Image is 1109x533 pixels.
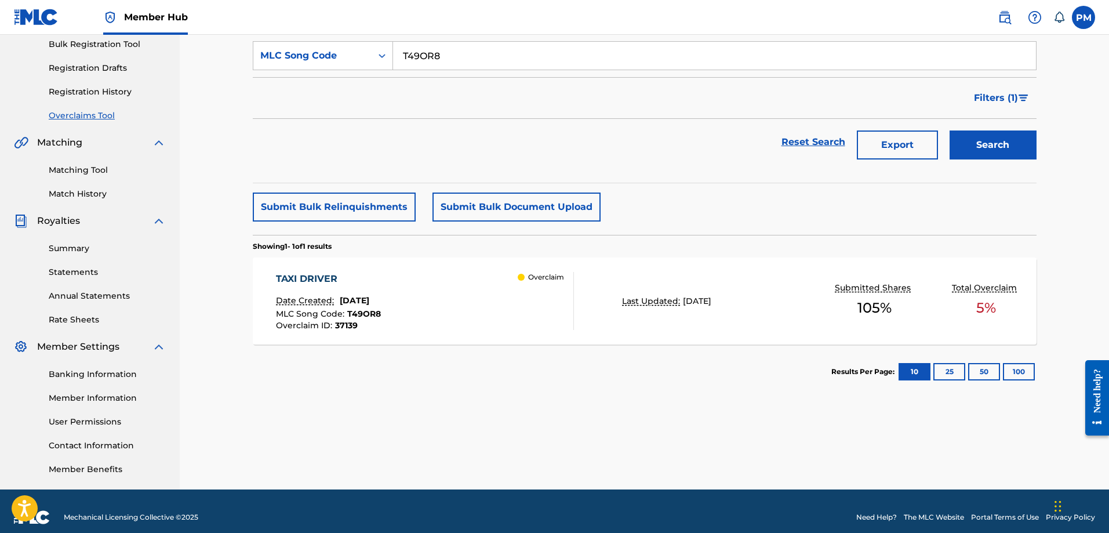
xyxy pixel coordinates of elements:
[993,6,1016,29] a: Public Search
[49,242,166,255] a: Summary
[1019,95,1028,101] img: filter
[276,295,337,307] p: Date Created:
[899,363,930,380] button: 10
[152,214,166,228] img: expand
[835,282,914,294] p: Submitted Shares
[14,9,59,26] img: MLC Logo
[856,512,897,523] a: Need Help?
[1053,12,1065,23] div: Notifications
[152,136,166,150] img: expand
[14,510,50,524] img: logo
[1003,363,1035,380] button: 100
[976,298,996,318] span: 5 %
[49,463,166,476] a: Member Benefits
[683,296,711,306] span: [DATE]
[622,295,683,307] p: Last Updated:
[1023,6,1046,29] div: Help
[253,241,332,252] p: Showing 1 - 1 of 1 results
[260,49,365,63] div: MLC Song Code
[432,193,601,222] button: Submit Bulk Document Upload
[103,10,117,24] img: Top Rightsholder
[49,86,166,98] a: Registration History
[967,84,1037,113] button: Filters (1)
[37,340,119,354] span: Member Settings
[14,136,28,150] img: Matching
[952,282,1020,294] p: Total Overclaim
[1051,477,1109,533] iframe: Chat Widget
[49,266,166,278] a: Statements
[276,272,381,286] div: TAXI DRIVER
[49,440,166,452] a: Contact Information
[347,309,381,319] span: T49OR8
[49,392,166,404] a: Member Information
[528,272,564,282] p: Overclaim
[49,290,166,302] a: Annual Statements
[968,363,1000,380] button: 50
[1051,477,1109,533] div: Chat-Widget
[253,193,416,222] button: Submit Bulk Relinquishments
[776,129,851,155] a: Reset Search
[276,309,347,319] span: MLC Song Code :
[340,295,369,306] span: [DATE]
[49,110,166,122] a: Overclaims Tool
[1077,351,1109,445] iframe: Resource Center
[276,320,335,331] span: Overclaim ID :
[831,367,897,377] p: Results Per Page:
[974,91,1018,105] span: Filters ( 1 )
[1028,10,1042,24] img: help
[857,130,938,159] button: Export
[857,298,892,318] span: 105 %
[971,512,1039,523] a: Portal Terms of Use
[1072,6,1095,29] div: User Menu
[37,214,80,228] span: Royalties
[933,363,965,380] button: 25
[14,340,28,354] img: Member Settings
[1046,512,1095,523] a: Privacy Policy
[124,10,188,24] span: Member Hub
[37,136,82,150] span: Matching
[253,41,1037,165] form: Search Form
[49,38,166,50] a: Bulk Registration Tool
[49,314,166,326] a: Rate Sheets
[49,164,166,176] a: Matching Tool
[49,416,166,428] a: User Permissions
[335,320,358,331] span: 37139
[49,368,166,380] a: Banking Information
[1055,489,1061,524] div: Ziehen
[904,512,964,523] a: The MLC Website
[49,188,166,200] a: Match History
[152,340,166,354] img: expand
[253,258,1037,345] a: TAXI DRIVERDate Created:[DATE]MLC Song Code:T49OR8Overclaim ID:37139 OverclaimLast Updated:[DATE]...
[14,214,28,228] img: Royalties
[49,62,166,74] a: Registration Drafts
[64,512,198,523] span: Mechanical Licensing Collective © 2025
[998,10,1012,24] img: search
[950,130,1037,159] button: Search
